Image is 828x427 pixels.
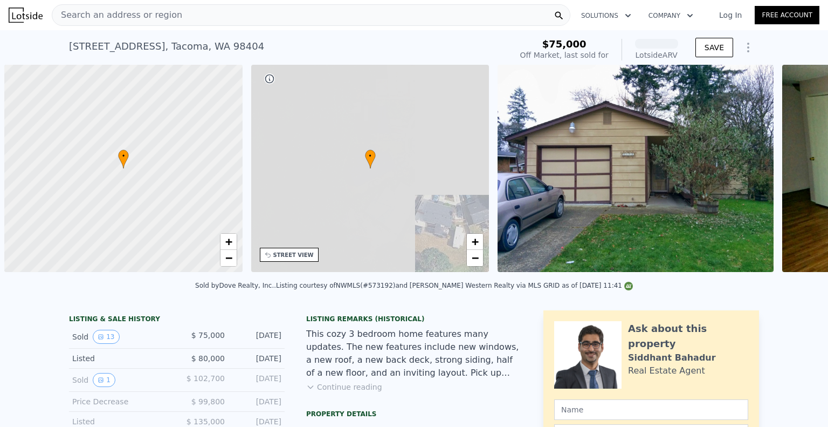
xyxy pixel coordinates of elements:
[72,373,168,387] div: Sold
[467,234,483,250] a: Zoom in
[306,410,522,418] div: Property details
[72,330,168,344] div: Sold
[467,250,483,266] a: Zoom out
[233,396,281,407] div: [DATE]
[572,6,640,25] button: Solutions
[706,10,755,21] a: Log In
[187,417,225,426] span: $ 135,000
[233,373,281,387] div: [DATE]
[306,382,382,392] button: Continue reading
[72,353,168,364] div: Listed
[93,330,119,344] button: View historical data
[273,251,314,259] div: STREET VIEW
[72,396,168,407] div: Price Decrease
[220,234,237,250] a: Zoom in
[737,37,759,58] button: Show Options
[93,373,115,387] button: View historical data
[191,331,225,340] span: $ 75,000
[306,315,522,323] div: Listing Remarks (Historical)
[225,235,232,248] span: +
[69,315,285,326] div: LISTING & SALE HISTORY
[191,354,225,363] span: $ 80,000
[695,38,733,57] button: SAVE
[755,6,819,24] a: Free Account
[542,38,586,50] span: $75,000
[365,151,376,161] span: •
[233,416,281,427] div: [DATE]
[628,364,705,377] div: Real Estate Agent
[9,8,43,23] img: Lotside
[624,282,633,290] img: NWMLS Logo
[554,399,748,420] input: Name
[233,353,281,364] div: [DATE]
[640,6,702,25] button: Company
[628,321,748,351] div: Ask about this property
[498,65,774,272] img: Sale: 126108819 Parcel: 100575894
[69,39,264,54] div: [STREET_ADDRESS] , Tacoma , WA 98404
[225,251,232,265] span: −
[191,397,225,406] span: $ 99,800
[187,374,225,383] span: $ 102,700
[195,282,276,289] div: Sold by Dove Realty, Inc. .
[118,150,129,168] div: •
[472,235,479,248] span: +
[72,416,168,427] div: Listed
[306,328,522,379] div: This cozy 3 bedroom home features many updates. The new features include new windows, a new roof,...
[635,50,678,60] div: Lotside ARV
[52,9,182,22] span: Search an address or region
[365,150,376,168] div: •
[220,250,237,266] a: Zoom out
[276,282,633,289] div: Listing courtesy of NWMLS (#573192) and [PERSON_NAME] Western Realty via MLS GRID as of [DATE] 11:41
[472,251,479,265] span: −
[520,50,609,60] div: Off Market, last sold for
[233,330,281,344] div: [DATE]
[118,151,129,161] span: •
[628,351,716,364] div: Siddhant Bahadur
